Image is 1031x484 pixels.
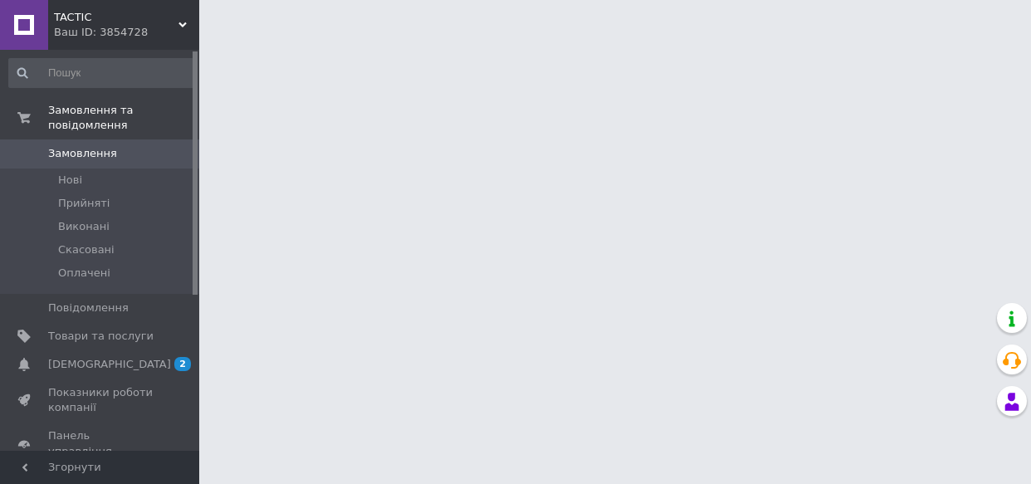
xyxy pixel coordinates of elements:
[58,196,110,211] span: Прийняті
[54,10,178,25] span: TACTIC
[8,58,195,88] input: Пошук
[48,428,154,458] span: Панель управління
[48,329,154,344] span: Товари та послуги
[48,103,199,133] span: Замовлення та повідомлення
[58,173,82,188] span: Нові
[58,219,110,234] span: Виконані
[48,385,154,415] span: Показники роботи компанії
[48,357,171,372] span: [DEMOGRAPHIC_DATA]
[58,242,115,257] span: Скасовані
[48,146,117,161] span: Замовлення
[58,266,110,281] span: Оплачені
[48,301,129,315] span: Повідомлення
[54,25,199,40] div: Ваш ID: 3854728
[174,357,191,371] span: 2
